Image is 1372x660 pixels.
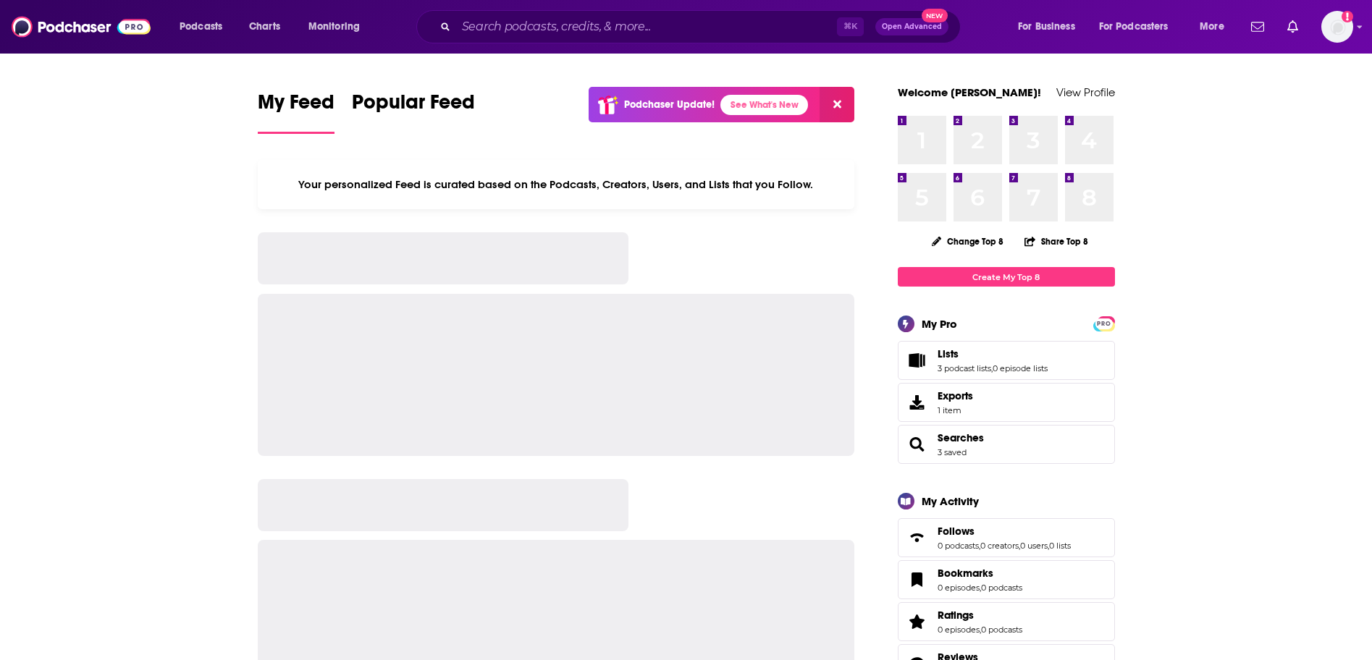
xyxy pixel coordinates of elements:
[938,541,979,551] a: 0 podcasts
[898,341,1115,380] span: Lists
[720,95,808,115] a: See What's New
[938,609,1022,622] a: Ratings
[938,567,1022,580] a: Bookmarks
[1008,15,1093,38] button: open menu
[980,541,1019,551] a: 0 creators
[1321,11,1353,43] img: User Profile
[180,17,222,37] span: Podcasts
[258,90,334,134] a: My Feed
[922,317,957,331] div: My Pro
[938,625,980,635] a: 0 episodes
[991,363,993,373] span: ,
[1020,541,1048,551] a: 0 users
[903,434,932,454] a: Searches
[308,17,360,37] span: Monitoring
[837,17,864,36] span: ⌘ K
[1321,11,1353,43] button: Show profile menu
[298,15,379,38] button: open menu
[938,347,1048,360] a: Lists
[882,23,942,30] span: Open Advanced
[875,18,948,35] button: Open AdvancedNew
[938,389,973,402] span: Exports
[981,583,1022,593] a: 0 podcasts
[1190,15,1242,38] button: open menu
[12,13,151,41] img: Podchaser - Follow, Share and Rate Podcasts
[456,15,837,38] input: Search podcasts, credits, & more...
[258,160,855,209] div: Your personalized Feed is curated based on the Podcasts, Creators, Users, and Lists that you Follow.
[240,15,289,38] a: Charts
[903,528,932,548] a: Follows
[898,518,1115,557] span: Follows
[938,447,967,457] a: 3 saved
[1049,541,1071,551] a: 0 lists
[1095,318,1113,329] span: PRO
[249,17,280,37] span: Charts
[938,567,993,580] span: Bookmarks
[1245,14,1270,39] a: Show notifications dropdown
[1281,14,1304,39] a: Show notifications dropdown
[993,363,1048,373] a: 0 episode lists
[938,583,980,593] a: 0 episodes
[1342,11,1353,22] svg: Add a profile image
[903,570,932,590] a: Bookmarks
[898,425,1115,464] span: Searches
[938,525,1071,538] a: Follows
[1048,541,1049,551] span: ,
[1200,17,1224,37] span: More
[1321,11,1353,43] span: Logged in as billthrelkeld
[922,9,948,22] span: New
[898,267,1115,287] a: Create My Top 8
[981,625,1022,635] a: 0 podcasts
[169,15,241,38] button: open menu
[898,85,1041,99] a: Welcome [PERSON_NAME]!
[624,98,715,111] p: Podchaser Update!
[938,347,959,360] span: Lists
[1024,227,1089,255] button: Share Top 8
[938,525,975,538] span: Follows
[923,232,1013,250] button: Change Top 8
[938,405,973,415] span: 1 item
[1095,318,1113,329] a: PRO
[1018,17,1075,37] span: For Business
[938,609,974,622] span: Ratings
[1090,15,1190,38] button: open menu
[430,10,975,43] div: Search podcasts, credits, & more...
[1019,541,1020,551] span: ,
[352,90,475,123] span: Popular Feed
[1056,85,1115,99] a: View Profile
[903,392,932,412] span: Exports
[898,602,1115,641] span: Ratings
[980,625,981,635] span: ,
[898,560,1115,599] span: Bookmarks
[898,383,1115,422] a: Exports
[922,494,979,508] div: My Activity
[938,431,984,444] a: Searches
[938,363,991,373] a: 3 podcast lists
[258,90,334,123] span: My Feed
[980,583,981,593] span: ,
[903,612,932,632] a: Ratings
[903,350,932,371] a: Lists
[979,541,980,551] span: ,
[1099,17,1169,37] span: For Podcasters
[352,90,475,134] a: Popular Feed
